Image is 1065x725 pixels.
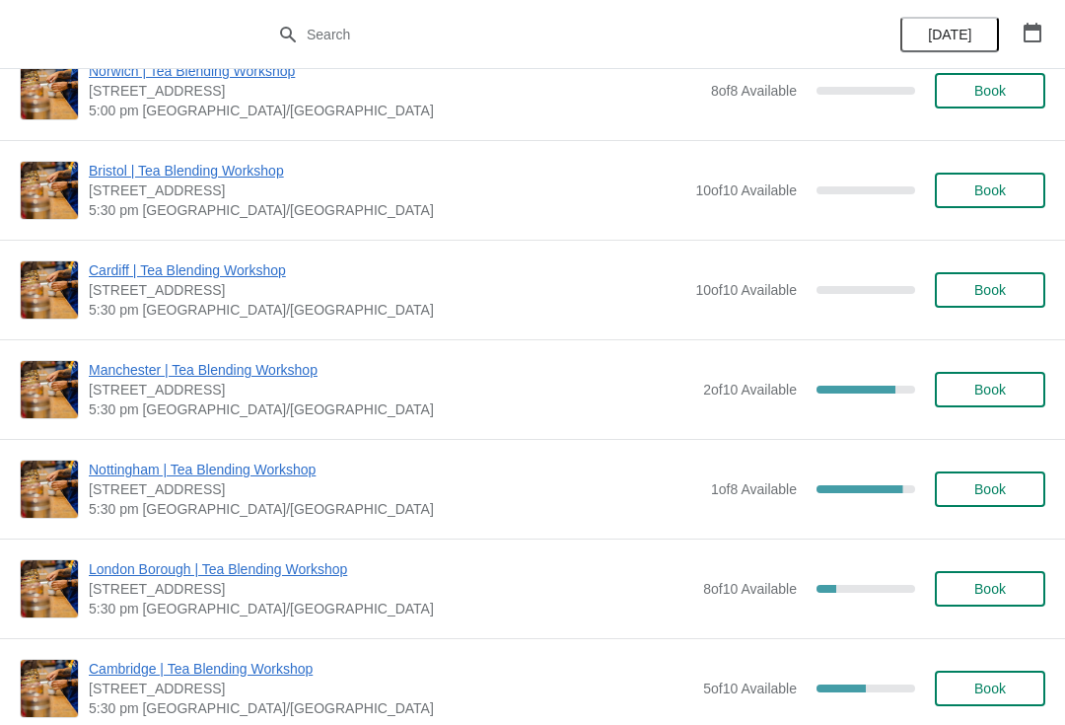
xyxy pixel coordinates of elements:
img: Norwich | Tea Blending Workshop | 9 Back Of The Inns, Norwich NR2 1PT, UK | 5:00 pm Europe/London [21,62,78,119]
img: Nottingham | Tea Blending Workshop | 24 Bridlesmith Gate, Nottingham NG1 2GQ, UK | 5:30 pm Europe... [21,461,78,518]
button: Book [935,471,1045,507]
span: 5:30 pm [GEOGRAPHIC_DATA]/[GEOGRAPHIC_DATA] [89,300,685,320]
img: Manchester | Tea Blending Workshop | 57 Church St, Manchester, M4 1PD | 5:30 pm Europe/London [21,361,78,418]
img: Cambridge | Tea Blending Workshop | 8-9 Green Street, Cambridge, CB2 3JU | 5:30 pm Europe/London [21,660,78,717]
span: 5:30 pm [GEOGRAPHIC_DATA]/[GEOGRAPHIC_DATA] [89,399,693,419]
span: [DATE] [928,27,971,42]
button: Book [935,372,1045,407]
span: Book [974,581,1006,597]
span: Nottingham | Tea Blending Workshop [89,460,701,479]
button: Book [935,73,1045,109]
span: 5:30 pm [GEOGRAPHIC_DATA]/[GEOGRAPHIC_DATA] [89,698,693,718]
button: Book [935,671,1045,706]
button: Book [935,272,1045,308]
span: [STREET_ADDRESS] [89,181,685,200]
span: 5:30 pm [GEOGRAPHIC_DATA]/[GEOGRAPHIC_DATA] [89,599,693,618]
span: Manchester | Tea Blending Workshop [89,360,693,380]
span: Norwich | Tea Blending Workshop [89,61,701,81]
span: [STREET_ADDRESS] [89,479,701,499]
span: 5 of 10 Available [703,681,797,696]
span: [STREET_ADDRESS] [89,280,685,300]
button: [DATE] [900,17,999,52]
span: 5:30 pm [GEOGRAPHIC_DATA]/[GEOGRAPHIC_DATA] [89,200,685,220]
span: 10 of 10 Available [695,182,797,198]
span: Cambridge | Tea Blending Workshop [89,659,693,679]
button: Book [935,173,1045,208]
span: Bristol | Tea Blending Workshop [89,161,685,181]
span: 1 of 8 Available [711,481,797,497]
span: Book [974,681,1006,696]
span: Book [974,282,1006,298]
button: Book [935,571,1045,607]
img: Cardiff | Tea Blending Workshop | 1-3 Royal Arcade, Cardiff CF10 1AE, UK | 5:30 pm Europe/London [21,261,78,319]
span: 8 of 8 Available [711,83,797,99]
input: Search [306,17,799,52]
span: 2 of 10 Available [703,382,797,398]
span: Book [974,182,1006,198]
span: Book [974,382,1006,398]
span: [STREET_ADDRESS] [89,679,693,698]
span: 8 of 10 Available [703,581,797,597]
img: Bristol | Tea Blending Workshop | 73 Park Street, Bristol, BS1 5PB | 5:30 pm Europe/London [21,162,78,219]
span: 5:00 pm [GEOGRAPHIC_DATA]/[GEOGRAPHIC_DATA] [89,101,701,120]
span: Book [974,83,1006,99]
span: 10 of 10 Available [695,282,797,298]
span: Cardiff | Tea Blending Workshop [89,260,685,280]
span: London Borough | Tea Blending Workshop [89,559,693,579]
span: [STREET_ADDRESS] [89,81,701,101]
span: Book [974,481,1006,497]
span: [STREET_ADDRESS] [89,579,693,599]
img: London Borough | Tea Blending Workshop | 7 Park St, London SE1 9AB, UK | 5:30 pm Europe/London [21,560,78,617]
span: [STREET_ADDRESS] [89,380,693,399]
span: 5:30 pm [GEOGRAPHIC_DATA]/[GEOGRAPHIC_DATA] [89,499,701,519]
